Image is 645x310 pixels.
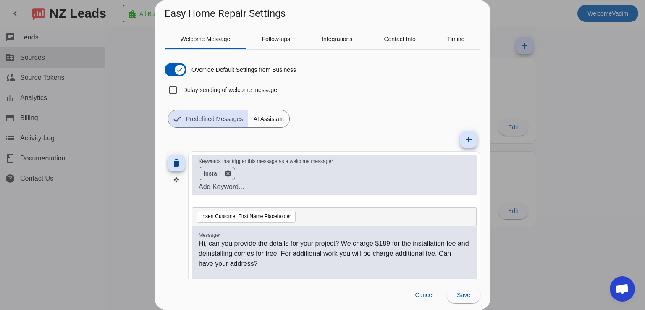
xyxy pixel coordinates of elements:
mat-label: Keywords that trigger this message as a welcome message [199,159,331,164]
span: Predefined Messages [181,110,248,127]
button: 'remove ' + word [221,170,235,177]
span: Save [457,292,470,298]
span: AI Assistant [248,110,289,127]
mat-chip-grid: Enter keywords [199,165,470,182]
mat-icon: delete [171,158,181,168]
button: Cancel [408,286,440,303]
span: Follow-ups [262,36,290,42]
span: Timing [447,36,465,42]
span: install [204,169,221,178]
label: Override Default Settings from Business [190,66,296,74]
h1: Easy Home Repair Settings [165,7,286,20]
p: Hi, can you provide the details for your project? We charge $189 for the installation fee and dei... [199,239,470,269]
div: Open chat [610,276,635,302]
label: Delay sending of welcome message [181,86,277,94]
span: Contact Info [384,36,416,42]
input: Add Keyword... [199,182,470,192]
span: Cancel [415,292,433,298]
span: Integrations [322,36,352,42]
button: Insert Customer First Name Placeholder [197,211,296,223]
mat-icon: add [464,134,474,144]
span: Welcome Message [181,36,231,42]
button: Save [447,286,480,303]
